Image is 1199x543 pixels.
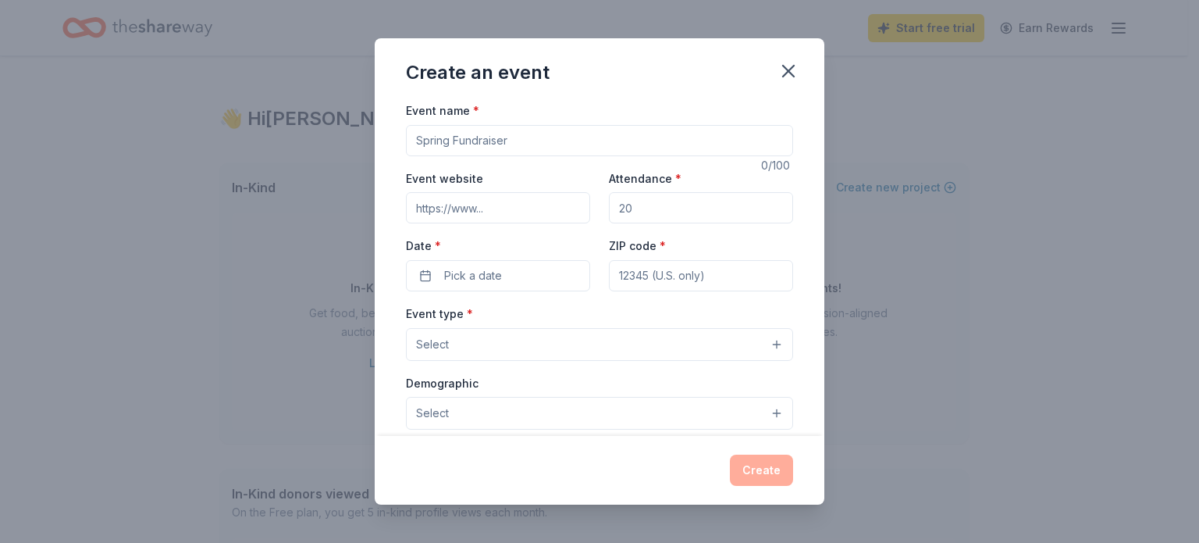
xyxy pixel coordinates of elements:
[609,238,666,254] label: ZIP code
[406,238,590,254] label: Date
[609,171,681,187] label: Attendance
[406,125,793,156] input: Spring Fundraiser
[609,192,793,223] input: 20
[609,260,793,291] input: 12345 (U.S. only)
[406,328,793,361] button: Select
[406,306,473,322] label: Event type
[406,103,479,119] label: Event name
[444,266,502,285] span: Pick a date
[416,404,449,423] span: Select
[406,397,793,430] button: Select
[761,156,793,175] div: 0 /100
[416,335,449,354] span: Select
[406,171,483,187] label: Event website
[406,60,550,85] div: Create an event
[406,192,590,223] input: https://www...
[406,260,590,291] button: Pick a date
[406,376,479,391] label: Demographic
